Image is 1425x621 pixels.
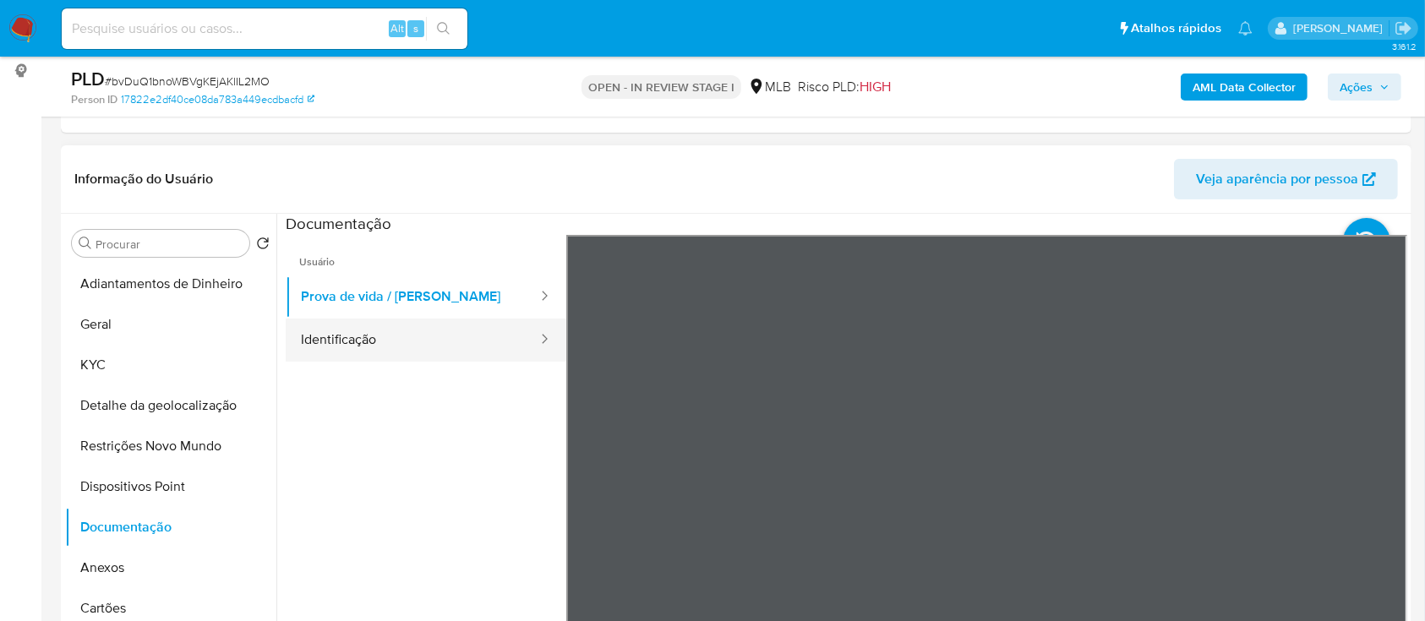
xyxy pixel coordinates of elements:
[62,18,467,40] input: Pesquise usuários ou casos...
[79,237,92,250] button: Procurar
[1392,40,1417,53] span: 3.161.2
[65,304,276,345] button: Geral
[1238,21,1253,35] a: Notificações
[65,466,276,507] button: Dispositivos Point
[65,385,276,426] button: Detalhe da geolocalização
[1196,159,1358,199] span: Veja aparência por pessoa
[748,78,791,96] div: MLB
[1131,19,1221,37] span: Atalhos rápidos
[798,78,891,96] span: Risco PLD:
[413,20,418,36] span: s
[256,237,270,255] button: Retornar ao pedido padrão
[426,17,461,41] button: search-icon
[1395,19,1412,37] a: Sair
[105,73,270,90] span: # bvDuQ1bnoWBVgKEjAKlIL2MO
[1181,74,1308,101] button: AML Data Collector
[74,171,213,188] h1: Informação do Usuário
[1328,74,1401,101] button: Ações
[1293,20,1389,36] p: carlos.guerra@mercadopago.com.br
[71,92,117,107] b: Person ID
[65,426,276,466] button: Restrições Novo Mundo
[65,345,276,385] button: KYC
[71,65,105,92] b: PLD
[1193,74,1296,101] b: AML Data Collector
[1174,159,1398,199] button: Veja aparência por pessoa
[65,264,276,304] button: Adiantamentos de Dinheiro
[96,237,243,252] input: Procurar
[65,547,276,588] button: Anexos
[581,75,741,99] p: OPEN - IN REVIEW STAGE I
[121,92,314,107] a: 17822e2df40ce08da783a449ecdbacfd
[1340,74,1373,101] span: Ações
[390,20,404,36] span: Alt
[860,77,891,96] span: HIGH
[65,507,276,547] button: Documentação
